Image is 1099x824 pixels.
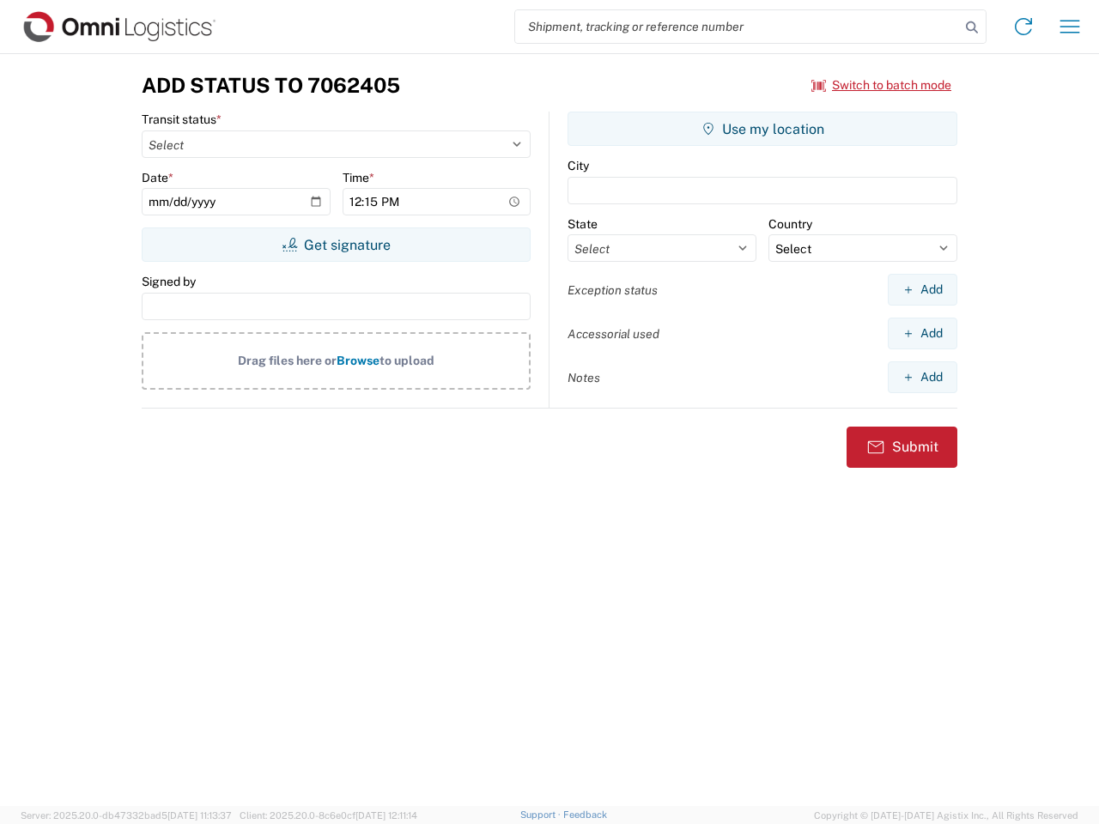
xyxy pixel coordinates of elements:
[563,809,607,820] a: Feedback
[240,810,417,821] span: Client: 2025.20.0-8c6e0cf
[568,216,598,232] label: State
[814,808,1078,823] span: Copyright © [DATE]-[DATE] Agistix Inc., All Rights Reserved
[142,170,173,185] label: Date
[847,427,957,468] button: Submit
[167,810,232,821] span: [DATE] 11:13:37
[238,354,337,367] span: Drag files here or
[568,158,589,173] label: City
[811,71,951,100] button: Switch to batch mode
[768,216,812,232] label: Country
[888,274,957,306] button: Add
[21,810,232,821] span: Server: 2025.20.0-db47332bad5
[568,112,957,146] button: Use my location
[343,170,374,185] label: Time
[142,112,222,127] label: Transit status
[337,354,379,367] span: Browse
[379,354,434,367] span: to upload
[888,318,957,349] button: Add
[520,809,563,820] a: Support
[568,370,600,385] label: Notes
[355,810,417,821] span: [DATE] 12:11:14
[142,227,531,262] button: Get signature
[568,326,659,342] label: Accessorial used
[515,10,960,43] input: Shipment, tracking or reference number
[888,361,957,393] button: Add
[568,282,658,298] label: Exception status
[142,274,196,289] label: Signed by
[142,73,400,98] h3: Add Status to 7062405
